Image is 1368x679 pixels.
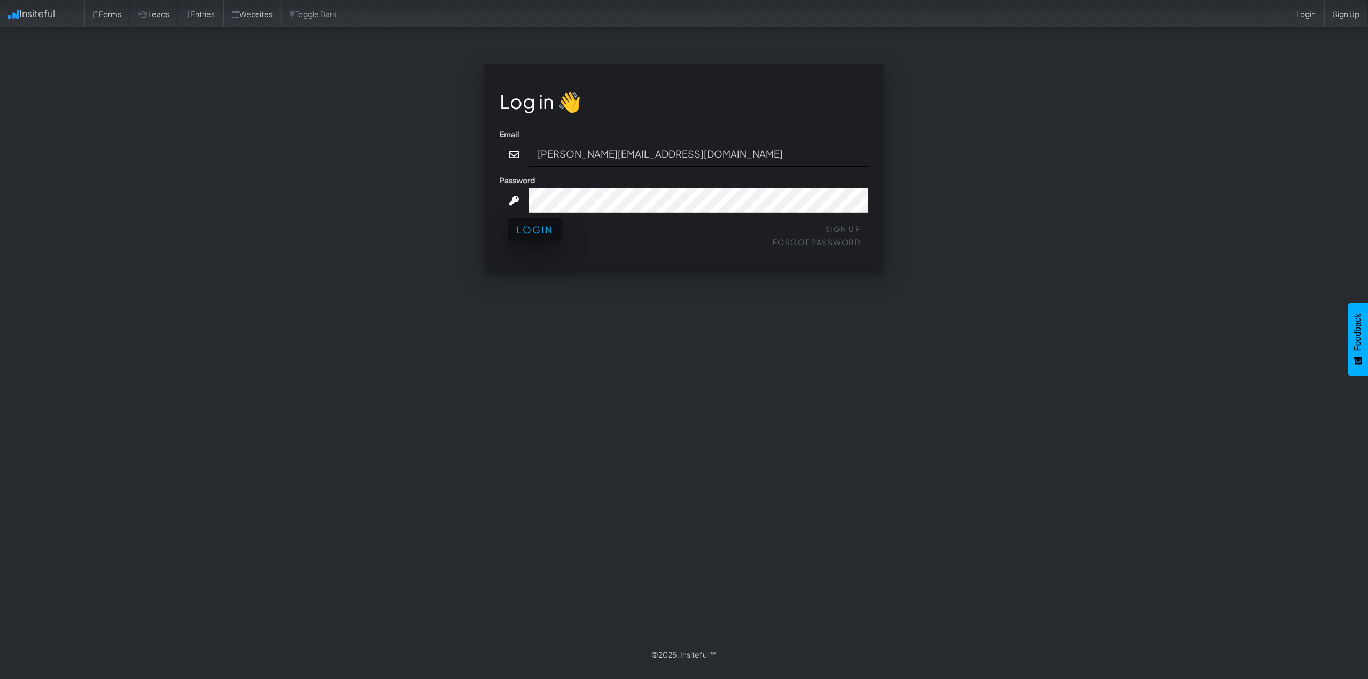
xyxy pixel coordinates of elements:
a: Forms [84,1,130,27]
a: Forgot Password [773,237,861,247]
button: Login [508,218,562,241]
a: Sign Up [825,224,861,233]
a: Login [1288,1,1324,27]
a: Toggle Dark [281,1,345,27]
label: Email [500,129,519,139]
img: icon.png [8,10,19,19]
input: john@doe.com [529,142,869,167]
button: Feedback - Show survey [1348,303,1368,376]
h1: Log in 👋 [500,91,868,112]
a: Websites [223,1,281,27]
a: Entries [178,1,223,27]
a: Sign Up [1324,1,1368,27]
label: Password [500,175,535,185]
span: Feedback [1353,314,1363,351]
a: Leads [130,1,178,27]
